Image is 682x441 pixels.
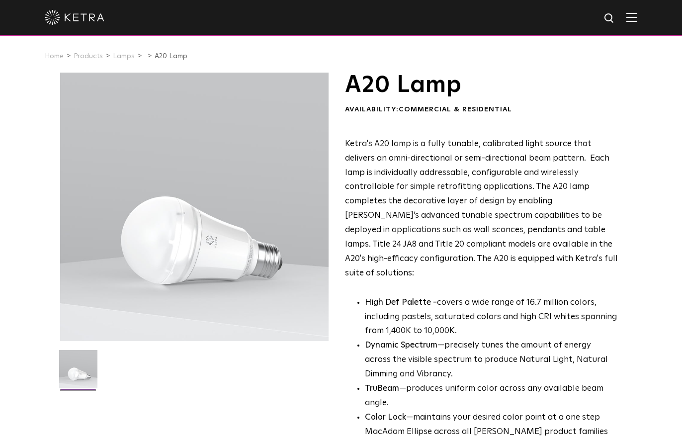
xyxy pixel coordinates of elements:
h1: A20 Lamp [345,73,619,97]
strong: Color Lock [365,413,406,422]
a: Lamps [113,53,135,60]
img: search icon [603,12,616,25]
span: Commercial & Residential [399,106,512,113]
img: A20-Lamp-2021-Web-Square [59,350,97,396]
a: A20 Lamp [155,53,187,60]
p: covers a wide range of 16.7 million colors, including pastels, saturated colors and high CRI whit... [365,296,619,339]
img: Hamburger%20Nav.svg [626,12,637,22]
div: Availability: [345,105,619,115]
li: —produces uniform color across any available beam angle. [365,382,619,411]
strong: High Def Palette - [365,298,437,307]
strong: Dynamic Spectrum [365,341,437,350]
strong: TruBeam [365,384,399,393]
a: Home [45,53,64,60]
span: Ketra's A20 lamp is a fully tunable, calibrated light source that delivers an omni-directional or... [345,140,618,277]
li: —precisely tunes the amount of energy across the visible spectrum to produce Natural Light, Natur... [365,339,619,382]
img: ketra-logo-2019-white [45,10,104,25]
a: Products [74,53,103,60]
